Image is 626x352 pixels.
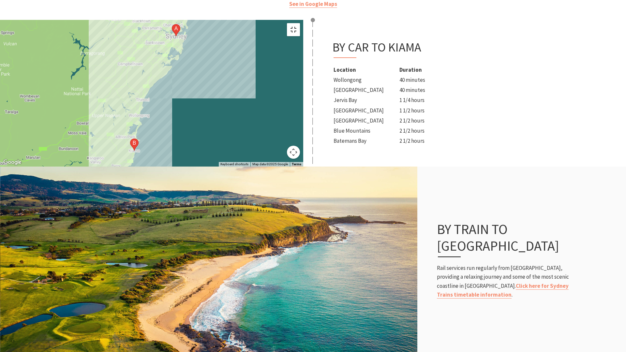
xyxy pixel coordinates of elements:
[333,95,398,105] td: Jervis Bay
[333,136,398,146] td: Batemans Bay
[130,139,139,151] div: Kiama NSW 2533, Australia
[399,136,433,146] td: 2 1/2 hours
[2,158,23,167] a: Open this area in Google Maps (opens a new window)
[333,65,398,75] th: Location
[437,221,566,257] h3: By Train to [GEOGRAPHIC_DATA]
[2,158,23,167] img: Google
[220,162,248,167] button: Keyboard shortcuts
[333,106,398,115] td: [GEOGRAPHIC_DATA]
[399,116,433,125] td: 2 1/2 hours
[333,126,398,136] td: Blue Mountains
[333,85,398,95] td: [GEOGRAPHIC_DATA]
[399,65,433,75] th: Duration
[333,40,462,58] h3: By Car to Kiama
[399,106,433,115] td: 1 1/2 hours
[333,75,398,85] td: Wollongong
[287,23,300,36] button: Toggle fullscreen view
[333,116,398,125] td: [GEOGRAPHIC_DATA]
[437,282,569,299] a: Click here for Sydney Trains timetable information
[287,146,300,159] button: Map camera controls
[252,162,288,166] span: Map data ©2025 Google
[437,264,580,299] p: Rail services run regularly from [GEOGRAPHIC_DATA], providing a relaxing journey and some of the ...
[399,95,433,105] td: 1 1/4 hours
[399,75,433,85] td: 40 minutes
[399,85,433,95] td: 40 minutes
[292,162,301,166] a: Terms (opens in new tab)
[399,126,433,136] td: 2 1/2 hours
[172,24,180,36] div: Sydney NSW, Australia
